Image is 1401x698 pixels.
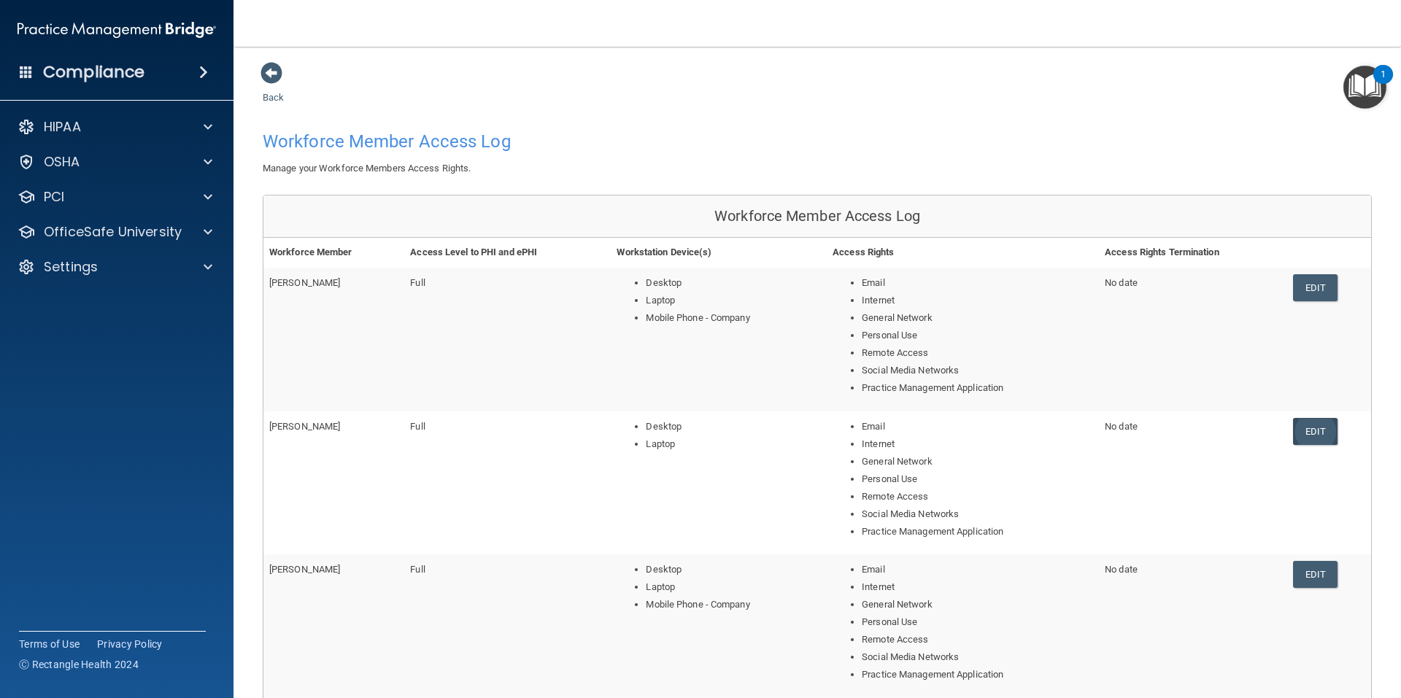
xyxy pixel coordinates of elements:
[862,596,1093,613] li: General Network
[862,362,1093,379] li: Social Media Networks
[44,188,64,206] p: PCI
[19,637,80,651] a: Terms of Use
[1381,74,1386,93] div: 1
[646,578,821,596] li: Laptop
[1105,564,1138,575] span: No date
[862,523,1093,540] li: Practice Management Application
[646,561,821,578] li: Desktop
[44,153,80,171] p: OSHA
[862,561,1093,578] li: Email
[18,188,212,206] a: PCI
[43,62,144,82] h4: Compliance
[19,657,139,672] span: Ⓒ Rectangle Health 2024
[646,418,821,435] li: Desktop
[269,421,340,432] span: [PERSON_NAME]
[44,223,182,241] p: OfficeSafe University
[862,453,1093,470] li: General Network
[18,118,212,136] a: HIPAA
[862,418,1093,435] li: Email
[1343,66,1386,109] button: Open Resource Center, 1 new notification
[862,292,1093,309] li: Internet
[646,435,821,453] li: Laptop
[263,74,284,103] a: Back
[410,277,425,288] span: Full
[97,637,163,651] a: Privacy Policy
[1293,418,1338,445] a: Edit
[862,327,1093,344] li: Personal Use
[646,309,821,327] li: Mobile Phone - Company
[18,223,212,241] a: OfficeSafe University
[1105,277,1138,288] span: No date
[1105,421,1138,432] span: No date
[410,564,425,575] span: Full
[18,153,212,171] a: OSHA
[862,488,1093,505] li: Remote Access
[862,666,1093,683] li: Practice Management Application
[269,564,340,575] span: [PERSON_NAME]
[263,238,404,268] th: Workforce Member
[18,15,216,44] img: PMB logo
[862,631,1093,648] li: Remote Access
[862,344,1093,362] li: Remote Access
[862,274,1093,292] li: Email
[646,274,821,292] li: Desktop
[18,258,212,276] a: Settings
[410,421,425,432] span: Full
[862,435,1093,453] li: Internet
[269,277,340,288] span: [PERSON_NAME]
[263,163,471,174] span: Manage your Workforce Members Access Rights.
[646,292,821,309] li: Laptop
[611,238,827,268] th: Workstation Device(s)
[862,470,1093,488] li: Personal Use
[1099,238,1286,268] th: Access Rights Termination
[862,379,1093,397] li: Practice Management Application
[827,238,1099,268] th: Access Rights
[862,505,1093,523] li: Social Media Networks
[1293,274,1338,301] a: Edit
[44,258,98,276] p: Settings
[862,648,1093,666] li: Social Media Networks
[646,596,821,613] li: Mobile Phone - Company
[862,578,1093,596] li: Internet
[263,195,1371,238] div: Workforce Member Access Log
[1293,561,1338,588] a: Edit
[862,309,1093,327] li: General Network
[263,132,806,151] h4: Workforce Member Access Log
[404,238,611,268] th: Access Level to PHI and ePHI
[44,118,81,136] p: HIPAA
[862,613,1093,631] li: Personal Use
